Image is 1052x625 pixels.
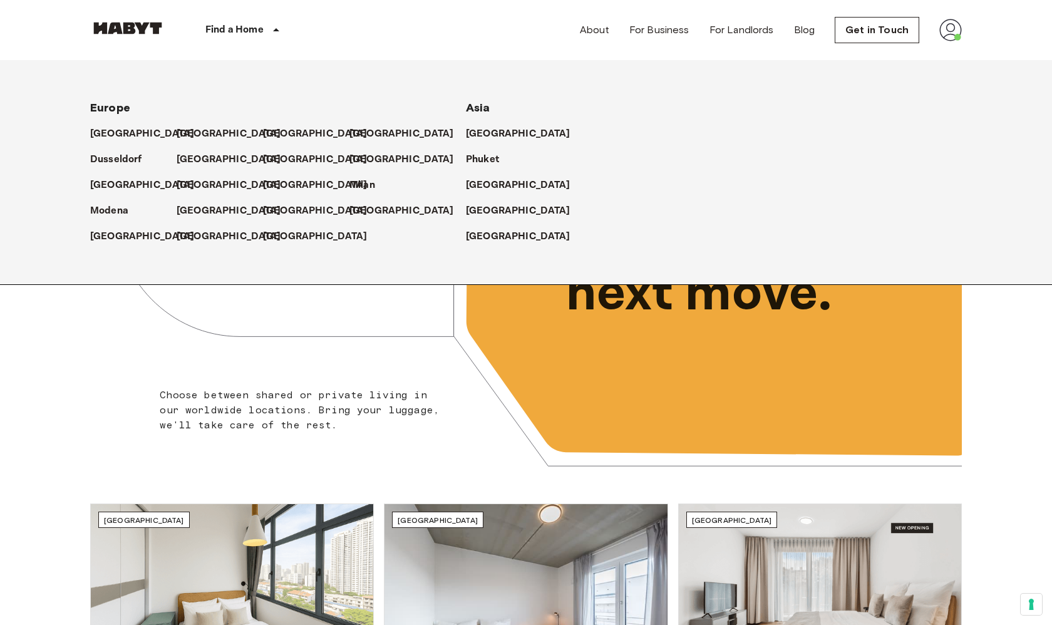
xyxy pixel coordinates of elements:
p: [GEOGRAPHIC_DATA] [263,127,368,142]
p: Find a Home [205,23,264,38]
a: [GEOGRAPHIC_DATA] [263,204,380,219]
a: For Landlords [709,23,774,38]
p: [GEOGRAPHIC_DATA] [90,229,195,244]
p: Dusseldorf [90,152,142,167]
a: [GEOGRAPHIC_DATA] [177,229,294,244]
p: Choose between shared or private living in our worldwide locations. Bring your luggage, we'll tak... [160,388,447,433]
a: Milan [349,178,388,193]
p: [GEOGRAPHIC_DATA] [90,127,195,142]
a: [GEOGRAPHIC_DATA] [177,127,294,142]
a: Blog [794,23,815,38]
p: [GEOGRAPHIC_DATA] [177,127,281,142]
p: [GEOGRAPHIC_DATA] [466,127,570,142]
a: Dusseldorf [90,152,155,167]
a: Phuket [466,152,512,167]
img: Habyt [90,22,165,34]
p: Milan [349,178,375,193]
p: [GEOGRAPHIC_DATA] [177,152,281,167]
span: Asia [466,101,490,115]
a: [GEOGRAPHIC_DATA] [177,152,294,167]
p: [GEOGRAPHIC_DATA] [263,229,368,244]
a: Get in Touch [835,17,919,43]
a: [GEOGRAPHIC_DATA] [263,127,380,142]
p: Modena [90,204,128,219]
a: [GEOGRAPHIC_DATA] [349,127,467,142]
a: For Business [629,23,689,38]
p: [GEOGRAPHIC_DATA] [349,204,454,219]
a: [GEOGRAPHIC_DATA] [263,178,380,193]
a: [GEOGRAPHIC_DATA] [349,204,467,219]
span: [GEOGRAPHIC_DATA] [692,515,772,525]
p: [GEOGRAPHIC_DATA] [90,178,195,193]
a: [GEOGRAPHIC_DATA] [90,178,207,193]
a: [GEOGRAPHIC_DATA] [177,204,294,219]
p: [GEOGRAPHIC_DATA] [466,178,570,193]
span: [GEOGRAPHIC_DATA] [398,515,478,525]
p: [GEOGRAPHIC_DATA] [349,127,454,142]
a: [GEOGRAPHIC_DATA] [263,229,380,244]
a: [GEOGRAPHIC_DATA] [466,127,583,142]
img: avatar [939,19,962,41]
p: [GEOGRAPHIC_DATA] [177,229,281,244]
a: [GEOGRAPHIC_DATA] [177,178,294,193]
span: [GEOGRAPHIC_DATA] [104,515,184,525]
p: [GEOGRAPHIC_DATA] [263,204,368,219]
a: [GEOGRAPHIC_DATA] [349,152,467,167]
a: [GEOGRAPHIC_DATA] [466,178,583,193]
p: [GEOGRAPHIC_DATA] [466,229,570,244]
p: [GEOGRAPHIC_DATA] [263,178,368,193]
p: [GEOGRAPHIC_DATA] [177,204,281,219]
p: [GEOGRAPHIC_DATA] [466,204,570,219]
a: [GEOGRAPHIC_DATA] [90,127,207,142]
span: Europe [90,101,130,115]
a: Modena [90,204,141,219]
p: [GEOGRAPHIC_DATA] [177,178,281,193]
a: [GEOGRAPHIC_DATA] [466,204,583,219]
p: Unlock your next move. [566,199,942,326]
p: Phuket [466,152,499,167]
a: [GEOGRAPHIC_DATA] [466,229,583,244]
a: About [580,23,609,38]
p: [GEOGRAPHIC_DATA] [263,152,368,167]
a: [GEOGRAPHIC_DATA] [90,229,207,244]
button: Your consent preferences for tracking technologies [1021,594,1042,615]
a: [GEOGRAPHIC_DATA] [263,152,380,167]
p: [GEOGRAPHIC_DATA] [349,152,454,167]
